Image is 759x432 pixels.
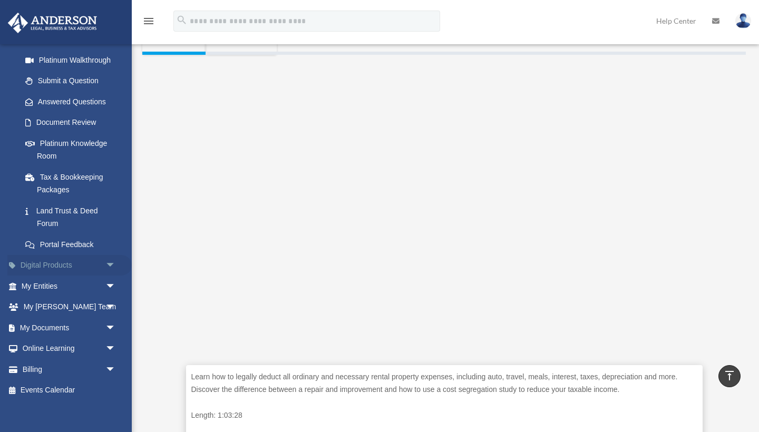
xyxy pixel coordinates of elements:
[723,369,736,382] i: vertical_align_top
[15,166,132,200] a: Tax & Bookkeeping Packages
[7,276,132,297] a: My Entitiesarrow_drop_down
[15,71,132,92] a: Submit a Question
[7,297,132,318] a: My [PERSON_NAME] Teamarrow_drop_down
[105,338,126,360] span: arrow_drop_down
[142,15,155,27] i: menu
[105,359,126,380] span: arrow_drop_down
[7,359,132,380] a: Billingarrow_drop_down
[7,317,132,338] a: My Documentsarrow_drop_down
[191,370,697,396] p: Learn how to legally deduct all ordinary and necessary rental property expenses, including auto, ...
[15,112,132,133] a: Document Review
[7,255,132,276] a: Digital Productsarrow_drop_down
[7,338,132,359] a: Online Learningarrow_drop_down
[5,13,100,33] img: Anderson Advisors Platinum Portal
[15,91,132,112] a: Answered Questions
[15,234,132,255] a: Portal Feedback
[15,50,132,71] a: Platinum Walkthrough
[735,13,751,28] img: User Pic
[7,380,132,401] a: Events Calendar
[15,133,132,166] a: Platinum Knowledge Room
[105,255,126,277] span: arrow_drop_down
[15,200,132,234] a: Land Trust & Deed Forum
[191,409,697,422] p: Length: 1:03:28
[105,297,126,318] span: arrow_drop_down
[176,14,188,26] i: search
[105,317,126,339] span: arrow_drop_down
[142,18,155,27] a: menu
[186,70,703,360] iframe: Rental Property Deductions
[718,365,741,387] a: vertical_align_top
[105,276,126,297] span: arrow_drop_down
